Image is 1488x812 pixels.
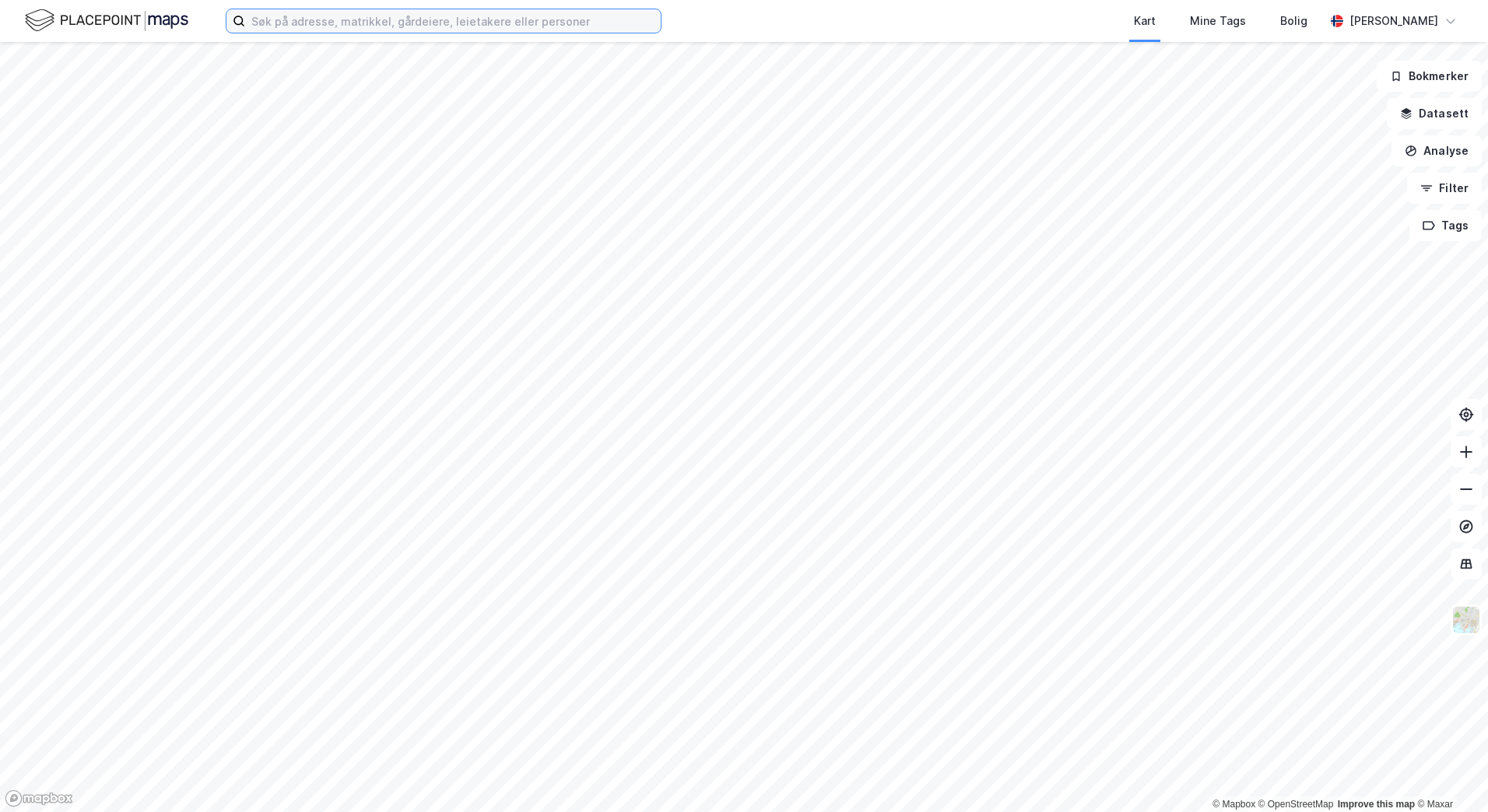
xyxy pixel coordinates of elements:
a: Mapbox [1213,799,1255,810]
button: Filter [1407,173,1482,204]
button: Datasett [1387,98,1482,129]
div: Kontrollprogram for chat [1410,737,1488,812]
button: Bokmerker [1377,61,1482,92]
div: [PERSON_NAME] [1349,12,1438,30]
div: Kart [1134,12,1156,30]
iframe: Chat Widget [1410,737,1488,812]
img: logo.f888ab2527a4732fd821a326f86c7f29.svg [25,7,188,34]
button: Analyse [1391,135,1482,166]
a: Mapbox homepage [5,789,73,807]
div: Bolig [1280,12,1307,30]
button: Tags [1409,210,1482,241]
div: Mine Tags [1190,12,1246,30]
input: Søk på adresse, matrikkel, gårdeiere, leietakere eller personer [245,9,661,33]
a: Improve this map [1338,799,1415,810]
img: Z [1451,605,1481,635]
a: OpenStreetMap [1258,799,1334,810]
